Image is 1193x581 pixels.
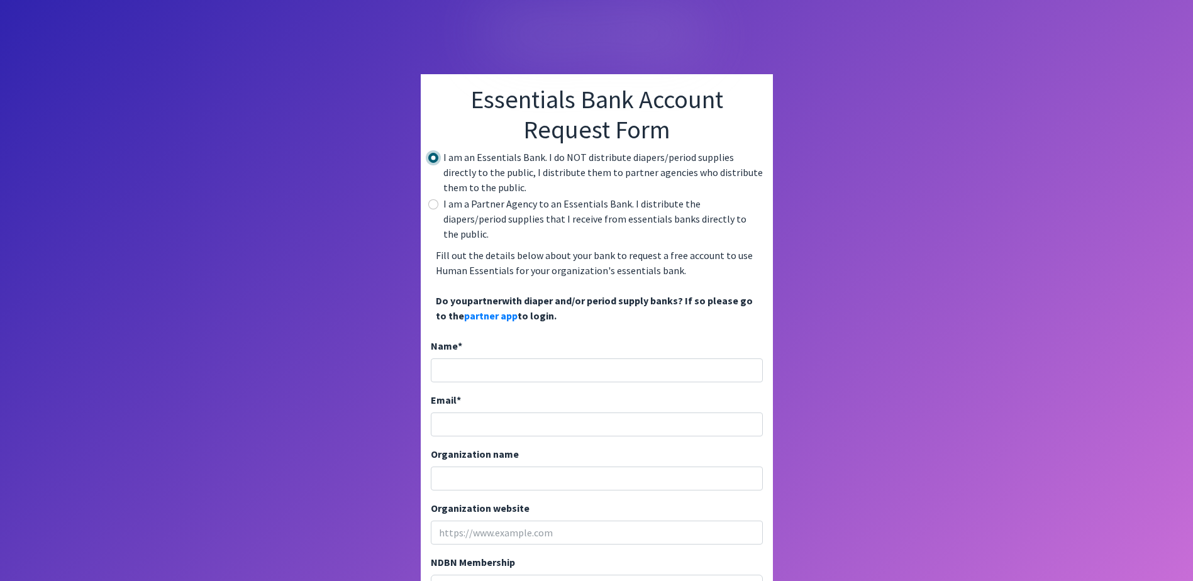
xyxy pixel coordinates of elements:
label: I am an Essentials Bank. I do NOT distribute diapers/period supplies directly to the public, I di... [443,150,763,195]
p: Fill out the details below about your bank to request a free account to use Human Essentials for ... [431,243,763,328]
a: partner app [464,309,518,322]
abbr: required [458,340,462,352]
label: Organization website [431,501,530,516]
span: Do you with diaper and/or period supply banks? If so please go to the to login. [436,294,753,322]
label: I am a Partner Agency to an Essentials Bank. I distribute the diapers/period supplies that I rece... [443,196,763,241]
label: Organization name [431,446,519,462]
label: Name [431,338,462,353]
label: Email [431,392,461,407]
input: https://www.example.com [431,521,763,545]
span: partner [467,294,502,307]
label: NDBN Membership [431,555,515,570]
h1: Essentials Bank Account Request Form [431,84,763,145]
abbr: required [457,394,461,406]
